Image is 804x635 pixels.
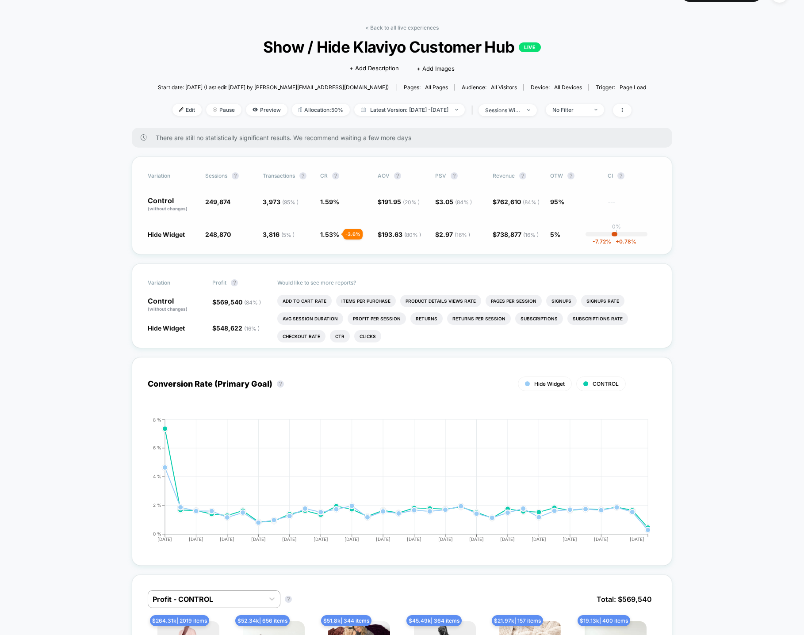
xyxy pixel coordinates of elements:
li: Subscriptions Rate [567,312,628,325]
li: Returns [410,312,443,325]
tspan: [DATE] [282,536,297,542]
button: ? [299,172,306,179]
span: $ [212,324,260,332]
span: Show / Hide Klaviyo Customer Hub [182,38,621,56]
li: Subscriptions [515,312,563,325]
tspan: 6 % [153,445,161,450]
span: 1.59 % [320,198,339,205]
button: ? [277,380,284,388]
span: ( 16 % ) [455,232,470,238]
tspan: [DATE] [532,536,546,542]
p: Would like to see more reports? [277,279,657,286]
span: (without changes) [148,206,188,211]
span: OTW [550,172,599,179]
button: ? [332,172,339,179]
span: Start date: [DATE] (Last edit [DATE] by [PERSON_NAME][EMAIL_ADDRESS][DOMAIN_NAME]) [158,84,389,91]
span: $ 21.97k | 157 items [492,615,543,626]
span: 191.95 [382,198,420,205]
span: all pages [425,84,448,91]
tspan: [DATE] [563,536,578,542]
span: ( 84 % ) [455,199,472,205]
tspan: [DATE] [469,536,484,542]
span: 248,870 [205,231,231,238]
img: end [213,107,217,112]
li: Ctr [330,330,350,342]
span: 3,816 [263,231,295,238]
img: edit [179,107,184,112]
span: $ 264.31k | 2019 items [150,615,209,626]
span: 2.97 [439,231,470,238]
span: Hide Widget [148,324,185,332]
span: $ [493,231,539,238]
span: AOV [378,172,390,179]
span: 738,877 [497,231,539,238]
div: No Filter [552,106,588,113]
span: all devices [554,84,582,91]
span: 193.63 [382,231,421,238]
tspan: 8 % [153,417,161,422]
span: + Add Images [417,65,455,72]
span: There are still no statistically significant results. We recommend waiting a few more days [156,134,655,141]
span: Total: $ 569,540 [592,590,656,608]
span: Allocation: 50% [292,104,350,116]
li: Pages Per Session [486,295,542,307]
span: + Add Description [349,64,399,73]
div: Pages: [404,84,448,91]
span: | [469,104,479,117]
span: ( 20 % ) [403,199,420,205]
span: 0.78 % [611,238,636,245]
p: Control [148,197,196,212]
span: Latest Version: [DATE] - [DATE] [354,104,465,116]
span: 1.53 % [320,231,339,238]
div: Trigger: [596,84,646,91]
li: Profit Per Session [348,312,406,325]
button: ? [617,172,624,179]
button: ? [451,172,458,179]
span: $ [435,198,472,205]
tspan: 0 % [153,531,161,536]
span: CR [320,172,328,179]
span: Variation [148,172,196,179]
span: ( 16 % ) [523,232,539,238]
span: 762,610 [497,198,540,205]
li: Product Details Views Rate [400,295,481,307]
button: ? [567,172,574,179]
span: $ 19.13k | 400 items [578,615,630,626]
span: ( 84 % ) [244,299,261,306]
span: Hide Widget [148,231,185,238]
p: | [616,230,617,236]
span: CONTROL [593,380,619,387]
p: LIVE [519,42,541,52]
tspan: 4 % [153,474,161,479]
tspan: [DATE] [220,536,234,542]
span: + [616,238,619,245]
button: ? [519,172,526,179]
span: $ [212,298,261,306]
li: Items Per Purchase [336,295,396,307]
span: 5% [550,231,560,238]
p: 0% [612,223,621,230]
span: 95% [550,198,564,205]
li: Returns Per Session [447,312,511,325]
button: ? [231,279,238,286]
span: Preview [246,104,287,116]
span: 3.05 [439,198,472,205]
tspan: [DATE] [438,536,453,542]
span: $ [493,198,540,205]
a: < Back to all live experiences [365,24,439,31]
img: calendar [361,107,366,112]
button: ? [232,172,239,179]
li: Signups Rate [581,295,624,307]
span: Hide Widget [534,380,565,387]
button: ? [394,172,401,179]
div: Audience: [462,84,517,91]
span: 3,973 [263,198,299,205]
img: end [527,109,530,111]
span: ( 95 % ) [282,199,299,205]
span: -7.72 % [593,238,611,245]
span: $ 52.34k | 656 items [235,615,290,626]
span: 548,622 [216,324,260,332]
span: Profit [212,279,226,286]
span: CI [608,172,656,179]
tspan: 2 % [153,502,161,508]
